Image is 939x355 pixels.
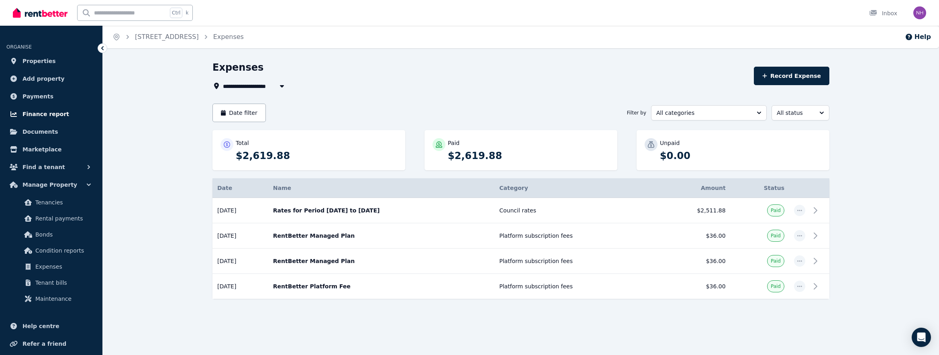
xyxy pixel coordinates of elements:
span: Marketplace [22,145,61,154]
span: Ctrl [170,8,182,18]
span: Expenses [35,262,90,271]
th: Category [494,178,656,198]
a: Expenses [213,33,244,41]
span: Add property [22,74,65,84]
a: Tenancies [10,194,93,210]
a: Payments [6,88,96,104]
a: Finance report [6,106,96,122]
th: Amount [656,178,730,198]
td: $36.00 [656,223,730,249]
td: [DATE] [212,274,268,299]
span: Paid [771,283,781,290]
td: Platform subscription fees [494,274,656,299]
p: Unpaid [660,139,680,147]
a: Refer a friend [6,336,96,352]
span: Payments [22,92,53,101]
p: Paid [448,139,459,147]
th: Name [268,178,494,198]
p: Rates for Period [DATE] to [DATE] [273,206,490,214]
p: RentBetter Managed Plan [273,257,490,265]
h1: Expenses [212,61,263,74]
a: Condition reports [10,243,93,259]
p: $2,619.88 [448,149,609,162]
button: All categories [651,105,767,120]
a: [STREET_ADDRESS] [135,33,199,41]
p: $2,619.88 [236,149,397,162]
td: Council rates [494,198,656,223]
td: [DATE] [212,198,268,223]
span: Paid [771,258,781,264]
span: Maintenance [35,294,90,304]
span: Documents [22,127,58,137]
span: Paid [771,207,781,214]
a: Bonds [10,226,93,243]
span: Refer a friend [22,339,66,349]
p: Total [236,139,249,147]
td: Platform subscription fees [494,223,656,249]
button: Record Expense [754,67,829,85]
td: $36.00 [656,249,730,274]
td: [DATE] [212,249,268,274]
span: ORGANISE [6,44,32,50]
button: Date filter [212,104,266,122]
a: Expenses [10,259,93,275]
p: RentBetter Platform Fee [273,282,490,290]
a: Documents [6,124,96,140]
div: Inbox [869,9,897,17]
span: Finance report [22,109,69,119]
nav: Breadcrumb [103,26,253,48]
td: Platform subscription fees [494,249,656,274]
span: k [186,10,188,16]
a: Add property [6,71,96,87]
span: Filter by [627,110,646,116]
span: Manage Property [22,180,77,190]
th: Status [731,178,789,198]
span: Condition reports [35,246,90,255]
a: Properties [6,53,96,69]
span: Tenant bills [35,278,90,288]
a: Tenant bills [10,275,93,291]
span: Bonds [35,230,90,239]
td: $36.00 [656,274,730,299]
button: Find a tenant [6,159,96,175]
p: RentBetter Managed Plan [273,232,490,240]
img: RentBetter [13,7,67,19]
td: $2,511.88 [656,198,730,223]
img: Nicholas Henningsen [913,6,926,19]
div: Open Intercom Messenger [912,328,931,347]
span: All categories [656,109,750,117]
td: [DATE] [212,223,268,249]
button: Help [905,32,931,42]
button: All status [772,105,829,120]
span: Properties [22,56,56,66]
span: Tenancies [35,198,90,207]
a: Maintenance [10,291,93,307]
span: All status [777,109,813,117]
span: Find a tenant [22,162,65,172]
span: Rental payments [35,214,90,223]
span: Paid [771,233,781,239]
p: $0.00 [660,149,821,162]
a: Marketplace [6,141,96,157]
th: Date [212,178,268,198]
span: Help centre [22,321,59,331]
a: Rental payments [10,210,93,226]
a: Help centre [6,318,96,334]
button: Manage Property [6,177,96,193]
